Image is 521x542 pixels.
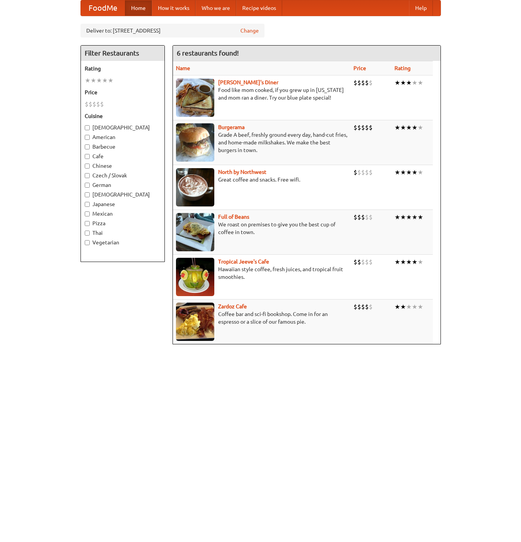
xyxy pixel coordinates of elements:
[176,303,214,341] img: zardoz.jpg
[85,240,90,245] input: Vegetarian
[85,143,161,151] label: Barbecue
[394,303,400,311] li: ★
[361,303,365,311] li: $
[365,123,369,132] li: $
[85,192,90,197] input: [DEMOGRAPHIC_DATA]
[353,65,366,71] a: Price
[369,213,373,221] li: $
[176,176,347,183] p: Great coffee and snacks. Free wifi.
[90,76,96,85] li: ★
[369,258,373,266] li: $
[176,123,214,162] img: burgerama.jpg
[357,258,361,266] li: $
[365,213,369,221] li: $
[176,86,347,102] p: Food like mom cooked, if you grew up in [US_STATE] and mom ran a diner. Try our blue plate special!
[85,152,161,160] label: Cafe
[369,303,373,311] li: $
[412,123,417,132] li: ★
[361,123,365,132] li: $
[394,65,411,71] a: Rating
[417,168,423,177] li: ★
[85,221,90,226] input: Pizza
[85,162,161,170] label: Chinese
[218,79,278,85] a: [PERSON_NAME]'s Diner
[400,258,406,266] li: ★
[96,100,100,108] li: $
[100,100,104,108] li: $
[176,168,214,206] img: north.jpg
[353,258,357,266] li: $
[406,168,412,177] li: ★
[236,0,282,16] a: Recipe videos
[152,0,196,16] a: How it works
[417,123,423,132] li: ★
[176,79,214,117] img: sallys.jpg
[85,191,161,198] label: [DEMOGRAPHIC_DATA]
[218,214,249,220] a: Full of Beans
[177,49,239,57] ng-pluralize: 6 restaurants found!
[353,123,357,132] li: $
[85,112,161,120] h5: Cuisine
[218,303,247,309] b: Zardoz Cafe
[85,65,161,72] h5: Rating
[412,258,417,266] li: ★
[417,258,423,266] li: ★
[85,239,161,246] label: Vegetarian
[406,79,412,87] li: ★
[85,172,161,179] label: Czech / Slovak
[400,303,406,311] li: ★
[353,303,357,311] li: $
[357,79,361,87] li: $
[412,213,417,221] li: ★
[81,24,265,38] div: Deliver to: [STREET_ADDRESS]
[85,154,90,159] input: Cafe
[412,168,417,177] li: ★
[176,65,190,71] a: Name
[85,125,90,130] input: [DEMOGRAPHIC_DATA]
[176,221,347,236] p: We roast on premises to give you the best cup of coffee in town.
[240,27,259,34] a: Change
[400,79,406,87] li: ★
[369,79,373,87] li: $
[85,173,90,178] input: Czech / Slovak
[394,213,400,221] li: ★
[365,303,369,311] li: $
[394,168,400,177] li: ★
[85,133,161,141] label: American
[357,303,361,311] li: $
[85,164,90,169] input: Chinese
[412,79,417,87] li: ★
[81,46,164,61] h4: Filter Restaurants
[394,79,400,87] li: ★
[361,79,365,87] li: $
[85,231,90,236] input: Thai
[353,168,357,177] li: $
[85,229,161,237] label: Thai
[85,124,161,131] label: [DEMOGRAPHIC_DATA]
[357,168,361,177] li: $
[406,123,412,132] li: ★
[400,213,406,221] li: ★
[218,259,269,265] a: Tropical Jeeve's Cafe
[108,76,113,85] li: ★
[394,258,400,266] li: ★
[85,183,90,188] input: German
[409,0,433,16] a: Help
[85,200,161,208] label: Japanese
[85,210,161,218] label: Mexican
[365,258,369,266] li: $
[218,124,245,130] a: Burgerama
[406,258,412,266] li: ★
[85,211,90,216] input: Mexican
[85,76,90,85] li: ★
[176,265,347,281] p: Hawaiian style coffee, fresh juices, and tropical fruit smoothies.
[365,168,369,177] li: $
[85,144,90,149] input: Barbecue
[196,0,236,16] a: Who we are
[102,76,108,85] li: ★
[365,79,369,87] li: $
[412,303,417,311] li: ★
[85,135,90,140] input: American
